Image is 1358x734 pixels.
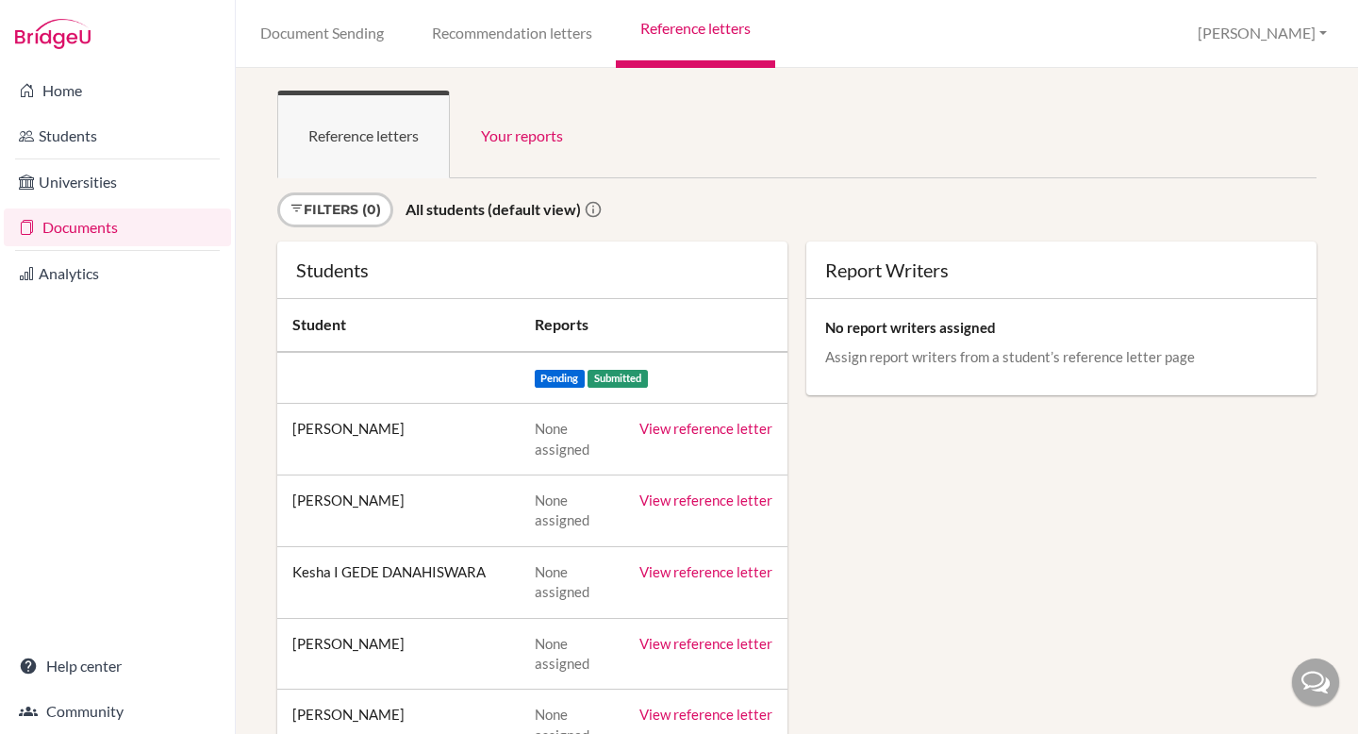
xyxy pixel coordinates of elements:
[639,706,772,723] a: View reference letter
[535,635,589,672] span: None assigned
[639,563,772,580] a: View reference letter
[277,91,450,178] a: Reference letters
[825,260,1298,279] div: Report Writers
[1189,16,1335,51] button: [PERSON_NAME]
[4,72,231,109] a: Home
[639,420,772,437] a: View reference letter
[15,19,91,49] img: Bridge-U
[296,260,769,279] div: Students
[825,318,1298,337] p: No report writers assigned
[406,200,581,218] strong: All students (default view)
[588,370,648,388] span: Submitted
[639,635,772,652] a: View reference letter
[277,618,520,690] td: [PERSON_NAME]
[825,347,1298,366] p: Assign report writers from a student’s reference letter page
[4,255,231,292] a: Analytics
[277,192,393,227] a: Filters (0)
[520,299,788,352] th: Reports
[277,404,520,475] td: [PERSON_NAME]
[277,546,520,618] td: Kesha I GEDE DANAHISWARA
[4,117,231,155] a: Students
[4,647,231,685] a: Help center
[450,91,594,178] a: Your reports
[277,475,520,546] td: [PERSON_NAME]
[4,209,231,246] a: Documents
[639,492,772,509] a: View reference letter
[535,370,586,388] span: Pending
[277,299,520,352] th: Student
[535,492,589,528] span: None assigned
[4,692,231,730] a: Community
[535,563,589,600] span: None assigned
[535,420,589,457] span: None assigned
[4,163,231,201] a: Universities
